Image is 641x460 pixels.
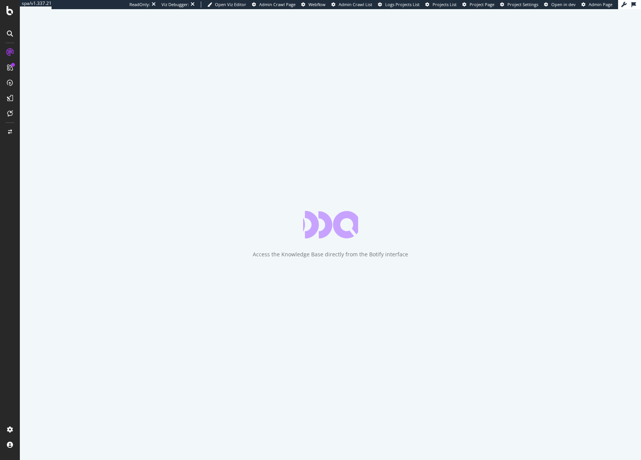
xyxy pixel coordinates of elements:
span: Project Page [470,2,494,7]
div: Access the Knowledge Base directly from the Botify interface [253,251,408,258]
span: Projects List [433,2,457,7]
span: Open in dev [551,2,576,7]
a: Admin Crawl Page [252,2,295,8]
a: Project Page [462,2,494,8]
div: Viz Debugger: [161,2,189,8]
span: Admin Crawl Page [259,2,295,7]
span: Project Settings [507,2,538,7]
div: ReadOnly: [129,2,150,8]
span: Admin Page [589,2,612,7]
a: Admin Page [581,2,612,8]
div: animation [303,211,358,238]
a: Project Settings [500,2,538,8]
a: Open in dev [544,2,576,8]
a: Admin Crawl List [331,2,372,8]
span: Logs Projects List [385,2,420,7]
a: Webflow [301,2,326,8]
a: Logs Projects List [378,2,420,8]
span: Admin Crawl List [339,2,372,7]
span: Open Viz Editor [215,2,246,7]
a: Open Viz Editor [207,2,246,8]
a: Projects List [425,2,457,8]
span: Webflow [308,2,326,7]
